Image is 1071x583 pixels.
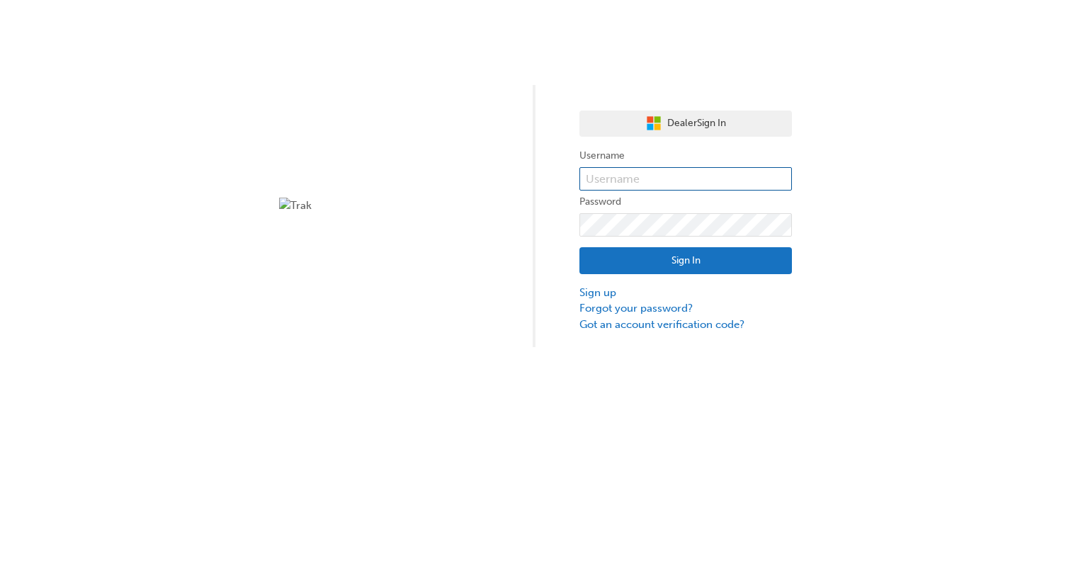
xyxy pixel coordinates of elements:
[579,300,792,317] a: Forgot your password?
[579,247,792,274] button: Sign In
[667,115,726,132] span: Dealer Sign In
[579,167,792,191] input: Username
[579,317,792,333] a: Got an account verification code?
[579,147,792,164] label: Username
[579,193,792,210] label: Password
[579,111,792,137] button: DealerSign In
[279,198,492,214] img: Trak
[579,285,792,301] a: Sign up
